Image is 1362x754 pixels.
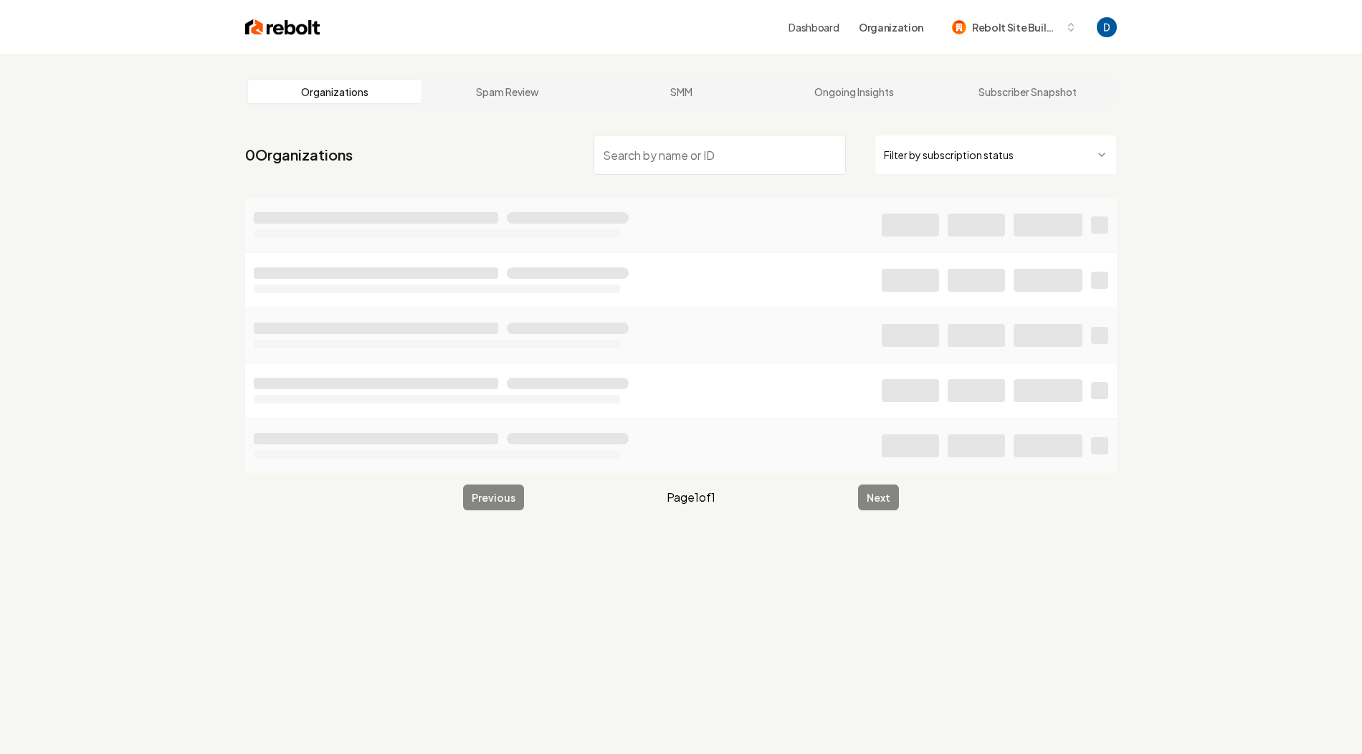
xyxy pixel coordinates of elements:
[245,17,320,37] img: Rebolt Logo
[1097,17,1117,37] button: Open user button
[972,20,1059,35] span: Rebolt Site Builder
[248,80,422,103] a: Organizations
[850,14,932,40] button: Organization
[940,80,1114,103] a: Subscriber Snapshot
[422,80,595,103] a: Spam Review
[594,80,768,103] a: SMM
[952,20,966,34] img: Rebolt Site Builder
[594,135,846,175] input: Search by name or ID
[245,145,353,165] a: 0Organizations
[768,80,941,103] a: Ongoing Insights
[789,20,839,34] a: Dashboard
[1097,17,1117,37] img: David Rice
[667,489,715,506] span: Page 1 of 1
